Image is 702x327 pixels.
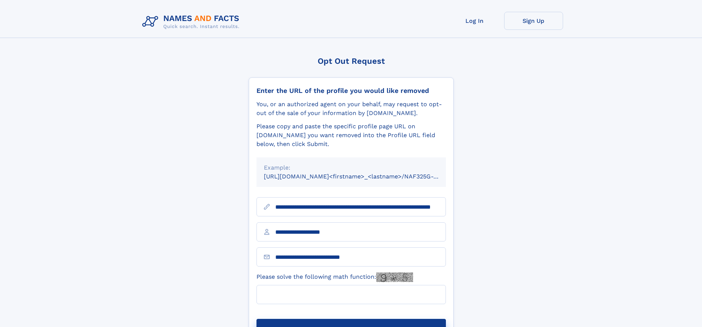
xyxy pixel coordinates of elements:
img: Logo Names and Facts [139,12,245,32]
div: Opt Out Request [249,56,454,66]
div: Enter the URL of the profile you would like removed [256,87,446,95]
a: Sign Up [504,12,563,30]
small: [URL][DOMAIN_NAME]<firstname>_<lastname>/NAF325G-xxxxxxxx [264,173,460,180]
label: Please solve the following math function: [256,272,413,282]
div: Example: [264,163,439,172]
div: You, or an authorized agent on your behalf, may request to opt-out of the sale of your informatio... [256,100,446,118]
div: Please copy and paste the specific profile page URL on [DOMAIN_NAME] you want removed into the Pr... [256,122,446,149]
a: Log In [445,12,504,30]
